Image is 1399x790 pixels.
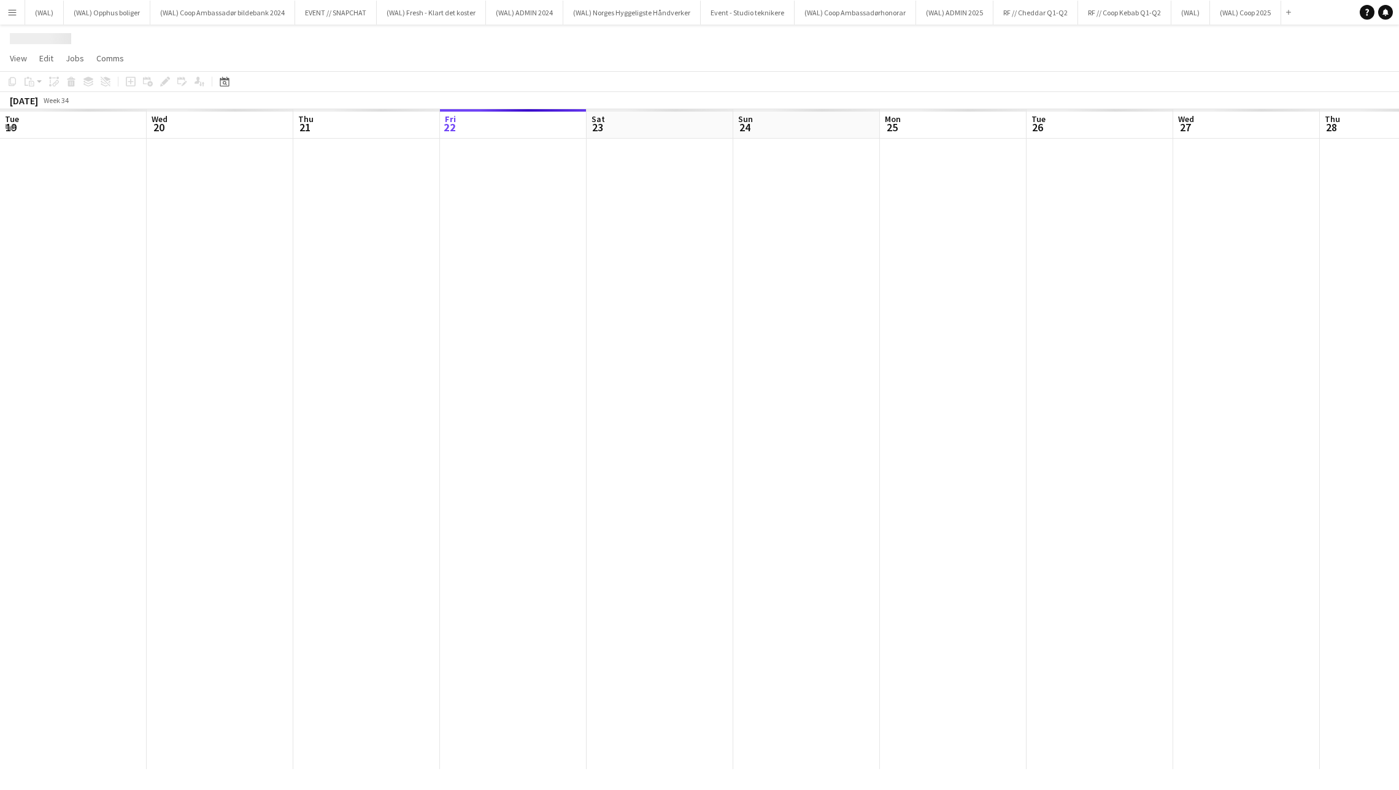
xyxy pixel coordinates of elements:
[5,113,19,125] span: Tue
[10,94,38,107] div: [DATE]
[736,120,753,134] span: 24
[885,113,901,125] span: Mon
[883,120,901,134] span: 25
[1176,120,1194,134] span: 27
[34,50,58,66] a: Edit
[1210,1,1281,25] button: (WAL) Coop 2025
[66,53,84,64] span: Jobs
[25,1,64,25] button: (WAL)
[1030,120,1046,134] span: 26
[64,1,150,25] button: (WAL) Opphus boliger
[10,53,27,64] span: View
[701,1,795,25] button: Event - Studio teknikere
[150,120,168,134] span: 20
[738,113,753,125] span: Sun
[563,1,701,25] button: (WAL) Norges Hyggeligste Håndverker
[1325,113,1340,125] span: Thu
[5,50,32,66] a: View
[96,53,124,64] span: Comms
[590,120,605,134] span: 23
[61,50,89,66] a: Jobs
[486,1,563,25] button: (WAL) ADMIN 2024
[39,53,53,64] span: Edit
[795,1,916,25] button: (WAL) Coop Ambassadørhonorar
[916,1,993,25] button: (WAL) ADMIN 2025
[3,120,19,134] span: 19
[443,120,456,134] span: 22
[592,113,605,125] span: Sat
[298,113,314,125] span: Thu
[377,1,486,25] button: (WAL) Fresh - Klart det koster
[993,1,1078,25] button: RF // Cheddar Q1-Q2
[1323,120,1340,134] span: 28
[1078,1,1171,25] button: RF // Coop Kebab Q1-Q2
[152,113,168,125] span: Wed
[1031,113,1046,125] span: Tue
[1178,113,1194,125] span: Wed
[445,113,456,125] span: Fri
[1171,1,1210,25] button: (WAL)
[40,96,71,105] span: Week 34
[150,1,295,25] button: (WAL) Coop Ambassadør bildebank 2024
[295,1,377,25] button: EVENT // SNAPCHAT
[91,50,129,66] a: Comms
[296,120,314,134] span: 21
